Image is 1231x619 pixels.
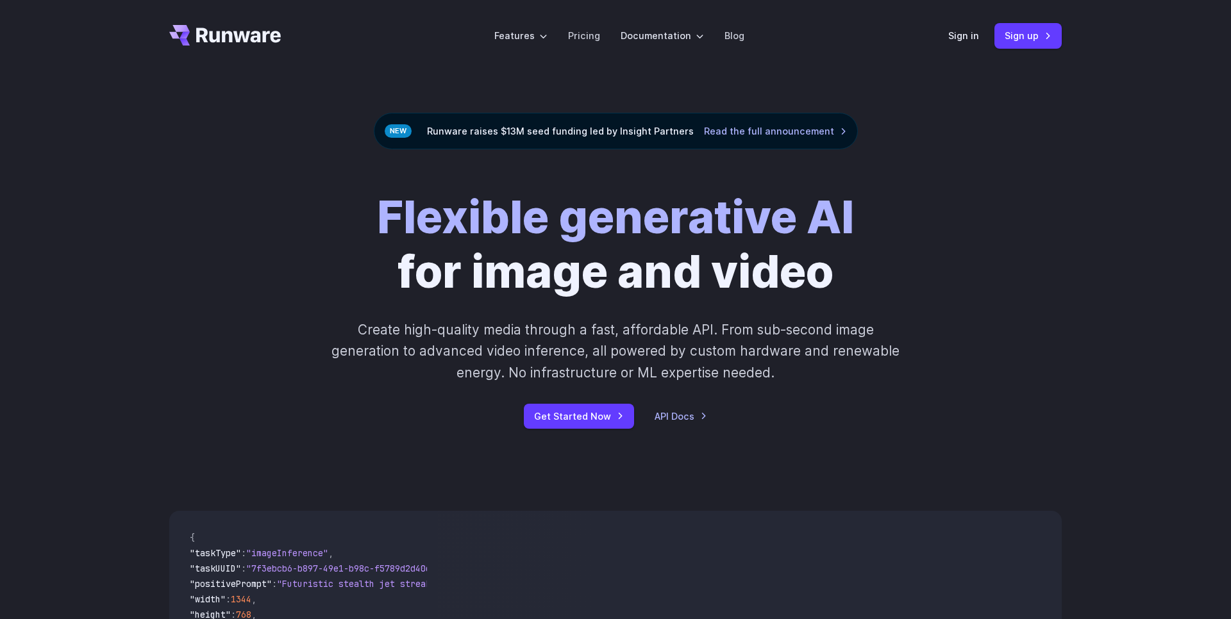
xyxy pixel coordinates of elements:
[655,409,707,424] a: API Docs
[190,547,241,559] span: "taskType"
[994,23,1062,48] a: Sign up
[272,578,277,590] span: :
[704,124,847,138] a: Read the full announcement
[494,28,548,43] label: Features
[377,190,854,244] strong: Flexible generative AI
[190,532,195,543] span: {
[948,28,979,43] a: Sign in
[246,547,328,559] span: "imageInference"
[330,319,901,383] p: Create high-quality media through a fast, affordable API. From sub-second image generation to adv...
[190,563,241,574] span: "taskUUID"
[621,28,704,43] label: Documentation
[246,563,441,574] span: "7f3ebcb6-b897-49e1-b98c-f5789d2d40d7"
[328,547,333,559] span: ,
[251,593,256,605] span: ,
[190,593,226,605] span: "width"
[169,25,281,45] a: Go to /
[724,28,744,43] a: Blog
[377,190,854,299] h1: for image and video
[277,578,744,590] span: "Futuristic stealth jet streaking through a neon-lit cityscape with glowing purple exhaust"
[190,578,272,590] span: "positivePrompt"
[241,547,246,559] span: :
[524,404,634,429] a: Get Started Now
[226,593,231,605] span: :
[241,563,246,574] span: :
[374,113,858,149] div: Runware raises $13M seed funding led by Insight Partners
[568,28,600,43] a: Pricing
[231,593,251,605] span: 1344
